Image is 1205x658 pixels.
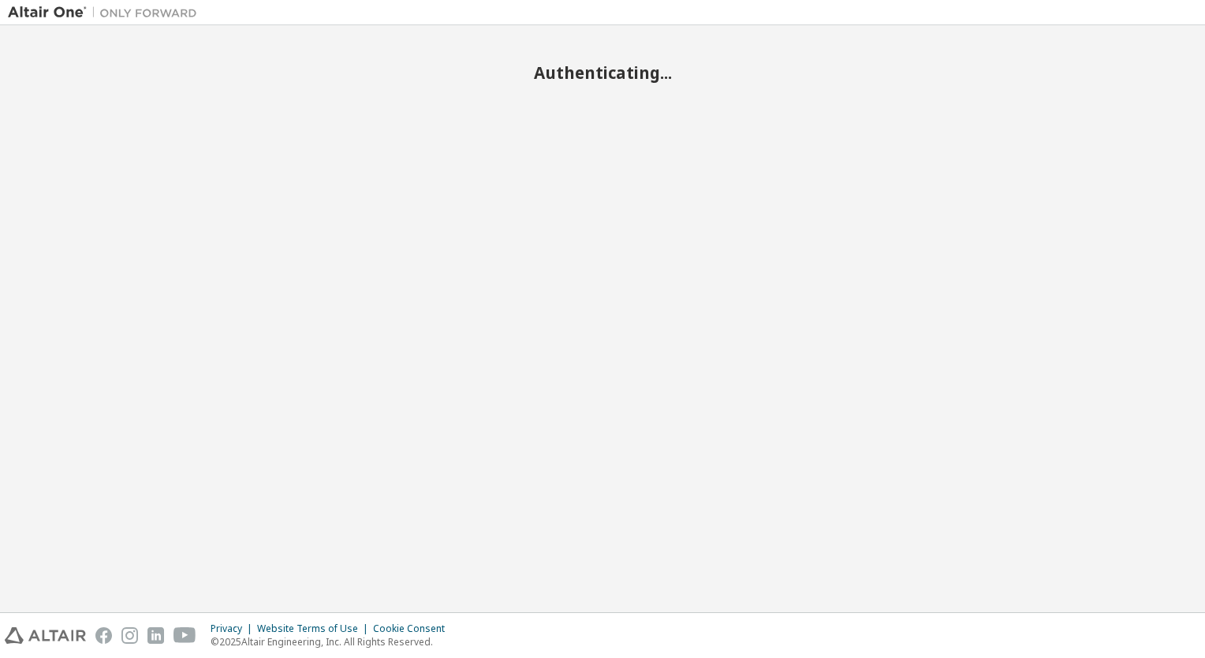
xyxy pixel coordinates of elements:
[8,62,1197,83] h2: Authenticating...
[5,627,86,644] img: altair_logo.svg
[95,627,112,644] img: facebook.svg
[121,627,138,644] img: instagram.svg
[257,622,373,635] div: Website Terms of Use
[147,627,164,644] img: linkedin.svg
[173,627,196,644] img: youtube.svg
[8,5,205,21] img: Altair One
[211,635,454,649] p: © 2025 Altair Engineering, Inc. All Rights Reserved.
[211,622,257,635] div: Privacy
[373,622,454,635] div: Cookie Consent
